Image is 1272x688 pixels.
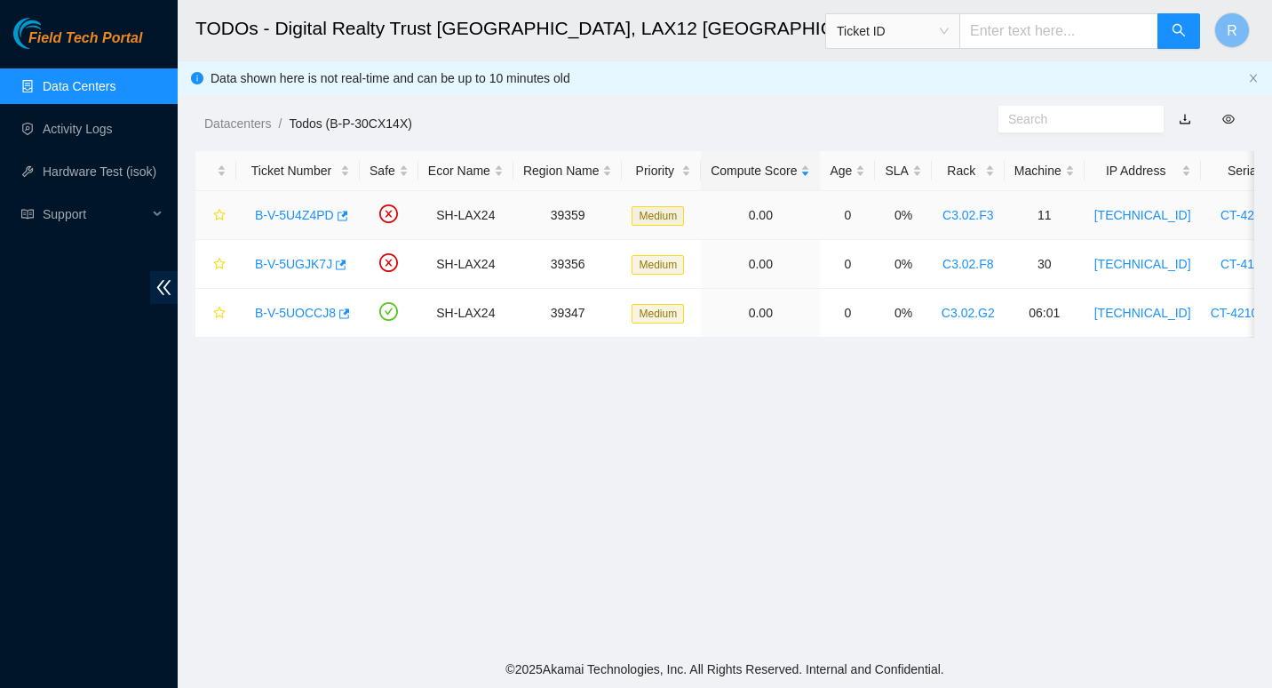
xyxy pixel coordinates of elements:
span: Medium [632,255,684,275]
a: Datacenters [204,116,271,131]
img: Akamai Technologies [13,18,90,49]
span: search [1172,23,1186,40]
td: 0 [820,289,875,338]
span: eye [1222,113,1235,125]
td: 0% [875,240,931,289]
span: double-left [150,271,178,304]
a: [TECHNICAL_ID] [1094,257,1191,271]
a: B-V-5U4Z4PD [255,208,334,222]
a: Activity Logs [43,122,113,136]
span: read [21,208,34,220]
span: star [213,209,226,223]
td: 39356 [513,240,623,289]
td: 0 [820,240,875,289]
span: R [1227,20,1237,42]
footer: © 2025 Akamai Technologies, Inc. All Rights Reserved. Internal and Confidential. [178,651,1272,688]
td: 11 [1005,191,1085,240]
span: Medium [632,304,684,324]
span: Support [43,196,147,232]
a: Hardware Test (isok) [43,164,156,179]
td: 39347 [513,289,623,338]
a: [TECHNICAL_ID] [1094,208,1191,222]
td: 0.00 [701,289,820,338]
td: 0.00 [701,191,820,240]
td: 0% [875,289,931,338]
td: 0.00 [701,240,820,289]
button: star [205,250,227,278]
td: 39359 [513,191,623,240]
span: Medium [632,206,684,226]
span: / [278,116,282,131]
a: download [1179,112,1191,126]
a: Data Centers [43,79,115,93]
a: C3.02.G2 [942,306,995,320]
a: [TECHNICAL_ID] [1094,306,1191,320]
span: Ticket ID [837,18,949,44]
button: search [1157,13,1200,49]
td: SH-LAX24 [418,289,513,338]
a: Todos (B-P-30CX14X) [289,116,412,131]
span: Field Tech Portal [28,30,142,47]
a: B-V-5UOCCJ8 [255,306,336,320]
a: Akamai TechnologiesField Tech Portal [13,32,142,55]
button: star [205,201,227,229]
td: 0% [875,191,931,240]
span: star [213,258,226,272]
td: SH-LAX24 [418,191,513,240]
button: R [1214,12,1250,48]
button: download [1165,105,1204,133]
td: 0 [820,191,875,240]
span: close-circle [379,253,398,272]
td: 30 [1005,240,1085,289]
button: star [205,299,227,327]
button: close [1248,73,1259,84]
td: 06:01 [1005,289,1085,338]
td: SH-LAX24 [418,240,513,289]
span: star [213,307,226,321]
input: Search [1008,109,1140,129]
input: Enter text here... [959,13,1158,49]
span: check-circle [379,302,398,321]
a: B-V-5UGJK7J [255,257,332,271]
a: C3.02.F3 [942,208,994,222]
a: C3.02.F8 [942,257,994,271]
span: close-circle [379,204,398,223]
